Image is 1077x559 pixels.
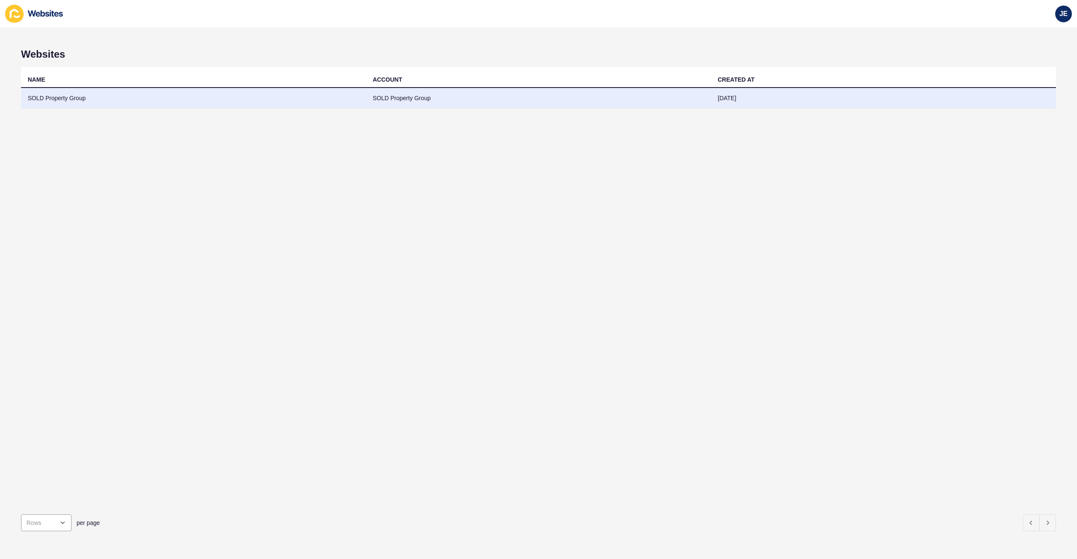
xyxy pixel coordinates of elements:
[21,88,366,109] td: SOLD Property Group
[21,48,1056,60] h1: Websites
[366,88,711,109] td: SOLD Property Group
[77,519,100,527] span: per page
[1059,10,1068,18] span: JE
[21,514,72,531] div: open menu
[718,75,755,84] div: CREATED AT
[711,88,1056,109] td: [DATE]
[28,75,45,84] div: NAME
[373,75,402,84] div: ACCOUNT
